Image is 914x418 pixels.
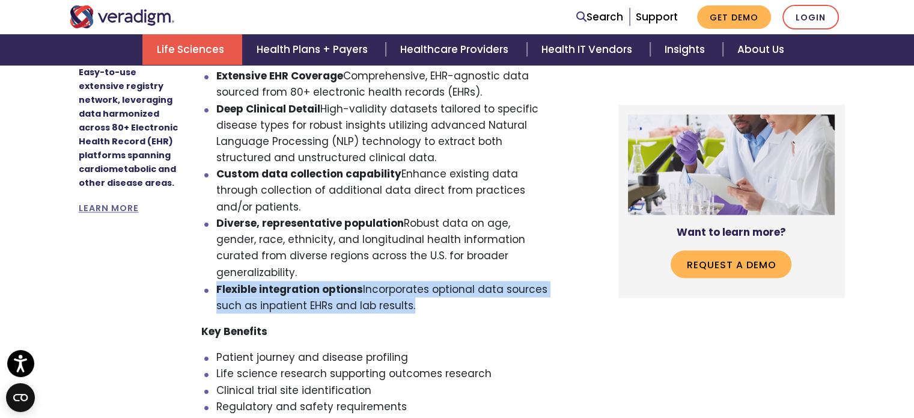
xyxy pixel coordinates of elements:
a: About Us [723,34,799,65]
a: Request a demo [671,251,791,278]
li: Life science research supporting outcomes research [216,365,551,381]
a: Health IT Vendors [527,34,650,65]
a: Life Sciences [142,34,242,65]
li: High-validity datasets tailored to specific disease types for robust insights utilizing advanced ... [216,101,551,167]
li: Clinical trial site identification [216,382,551,398]
a: Search [576,9,623,25]
li: Robust data on age, gender, race, ethnicity, and longitudinal health information curated from div... [216,215,551,281]
p: Easy-to-use extensive registry network, leveraging data harmonized across 80+ Electronic Health R... [79,66,183,190]
a: Get Demo [697,5,771,29]
strong: Key Benefits [201,324,267,338]
a: Health Plans + Payers [242,34,386,65]
strong: Extensive EHR Coverage [216,69,343,83]
strong: Deep Clinical Detail [216,102,320,116]
a: Login [782,5,839,29]
strong: Flexible integration options [216,281,363,296]
strong: Custom data collection capability [216,167,401,181]
strong: Diverse, representative population [216,216,404,230]
a: LEARN MORE [79,202,139,214]
strong: Want to learn more? [677,226,786,240]
li: Patient journey and disease profiling [216,349,551,365]
li: Enhance existing data through collection of additional data direct from practices and/or patients. [216,166,551,215]
img: Veradigm logo [70,5,175,28]
a: Insights [650,34,723,65]
li: Comprehensive, EHR-agnostic data sourced from 80+ electronic health records (EHRs). [216,68,551,100]
li: Incorporates optional data sources such as inpatient EHRs and lab results. [216,281,551,313]
li: Regulatory and safety requirements [216,398,551,414]
a: Healthcare Providers [386,34,526,65]
a: Support [636,10,678,24]
img: Two people in lab coats working together in the lab [628,115,835,215]
button: Open CMP widget [6,383,35,412]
